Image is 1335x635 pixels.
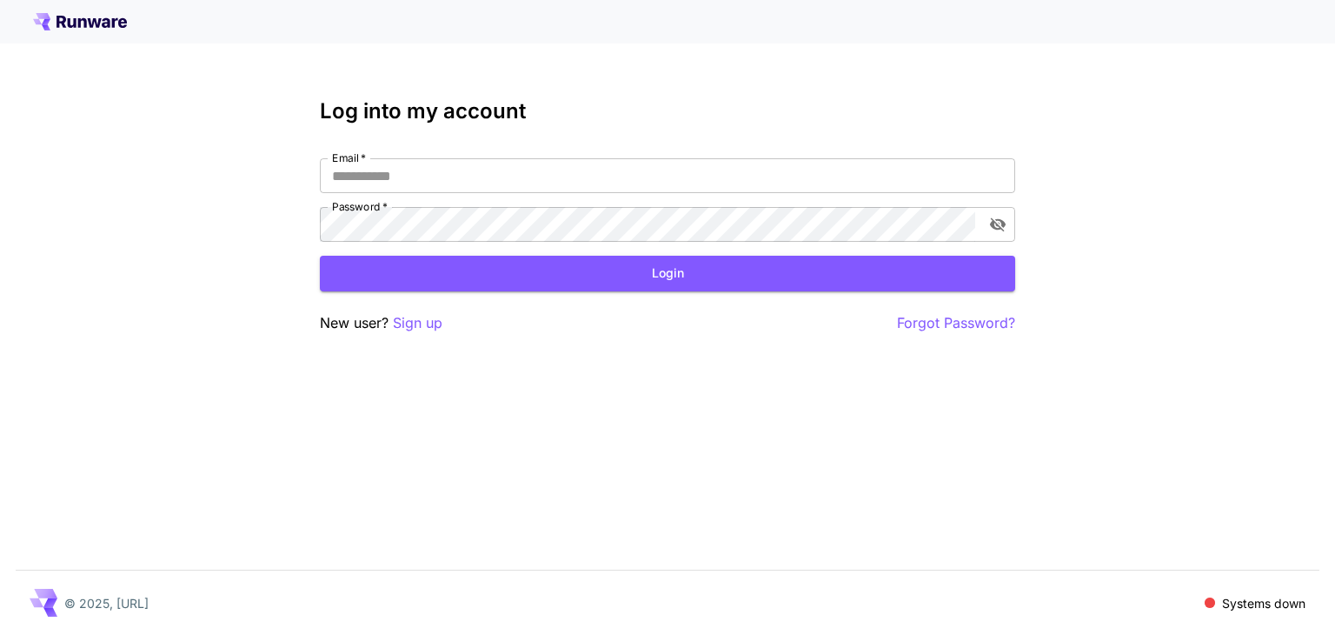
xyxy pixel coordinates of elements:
[332,199,388,214] label: Password
[897,312,1015,334] button: Forgot Password?
[982,209,1013,240] button: toggle password visibility
[320,256,1015,291] button: Login
[1222,594,1305,612] p: Systems down
[320,99,1015,124] h3: Log into my account
[332,150,366,165] label: Email
[64,594,149,612] p: © 2025, [URL]
[393,312,442,334] button: Sign up
[320,312,442,334] p: New user?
